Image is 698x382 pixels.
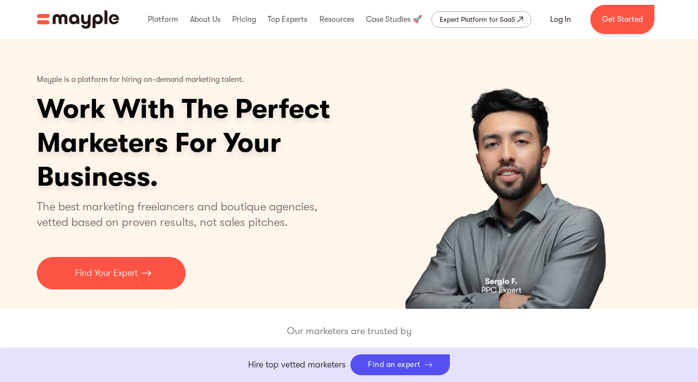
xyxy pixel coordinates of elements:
[145,4,180,35] div: Platform
[37,10,119,29] img: Mayple logo
[37,257,186,289] a: Find Your Expert
[37,10,119,29] a: home
[37,68,244,92] p: Mayple is a platform for hiring on-demand marketing talent.
[317,4,357,35] div: Resources
[37,199,329,230] p: The best marketing freelancers and boutique agencies, vetted based on proven results, not sales p...
[539,8,583,31] a: Log In
[590,5,654,34] a: Get Started
[265,4,310,35] div: Top Experts
[75,267,138,280] p: Find Your Expert
[358,39,661,309] div: 1 of 4
[431,11,531,28] a: Expert Platform for SaaS
[440,14,515,25] div: Expert Platform for SaaS
[188,4,223,35] div: About Us
[358,39,661,309] div: carousel
[230,4,258,35] div: Pricing
[37,92,405,194] h1: Work With The Perfect Marketers For Your Business.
